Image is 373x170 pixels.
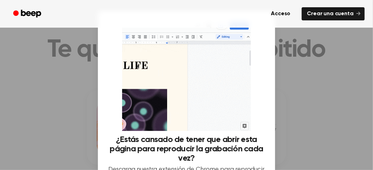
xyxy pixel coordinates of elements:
[302,7,365,20] a: Crear una cuenta
[271,11,291,17] font: Acceso
[8,7,47,21] a: Bip
[122,19,251,131] img: Extensión de pitido en acción
[110,135,263,162] font: ¿Estás cansado de tener que abrir esta página para reproducir la grabación cada vez?
[264,6,298,22] a: Acceso
[307,11,354,17] font: Crear una cuenta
